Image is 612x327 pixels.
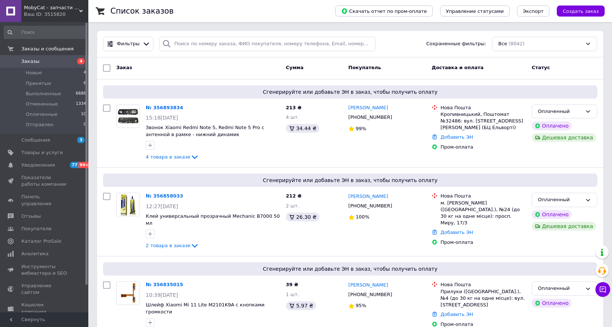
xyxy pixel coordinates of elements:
div: [PHONE_NUMBER] [347,290,394,299]
span: Сгенерируйте или добавьте ЭН в заказ, чтобы получить оплату [106,265,594,273]
a: № 356893834 [146,105,183,110]
span: 8 [84,80,86,87]
button: Управление статусами [440,6,510,17]
span: 99% [356,126,367,131]
span: Фильтры [117,40,140,47]
span: Панель управления [21,193,68,207]
span: 15:18[DATE] [146,115,178,121]
button: Создать заказ [557,6,605,17]
span: Управление сайтом [21,282,68,296]
span: Заказы [21,58,39,65]
span: 10 [81,111,86,118]
a: Шлейф Xiaomi Mi 11 Lite M2101K9A с кнопками громкости [146,302,265,314]
span: Новые [26,70,42,76]
span: 77 [70,162,78,168]
span: Заказ [116,65,132,70]
div: Пром-оплата [441,239,526,246]
span: Сообщения [21,137,50,143]
div: 5.97 ₴ [286,301,316,310]
a: [PERSON_NAME] [349,193,388,200]
span: 95% [356,303,367,308]
span: Кошелек компании [21,302,68,315]
span: Оплаченные [26,111,57,118]
a: № 356835015 [146,282,183,287]
div: Ваш ID: 3515820 [24,11,88,18]
span: Сумма [286,65,304,70]
span: Отзывы [21,213,41,220]
span: Уведомления [21,162,55,168]
a: № 356858033 [146,193,183,199]
span: 4 [84,70,86,76]
a: Добавить ЭН [441,230,473,235]
span: 1 шт. [286,292,299,297]
span: Показатели работы компании [21,174,68,188]
span: Выполненные [26,90,61,97]
span: 0 [84,121,86,128]
span: Сгенерируйте или добавьте ЭН в заказ, чтобы получить оплату [106,177,594,184]
button: Чат с покупателем [595,282,610,297]
span: 2 шт. [286,203,299,209]
div: Нова Пошта [441,104,526,111]
span: 4 шт. [286,114,299,120]
span: Создать заказ [563,8,599,14]
a: Клей универсальный прозрачный Mechanic B7000 50 мл [146,213,280,226]
a: Звонок Xiaomi Redmi Note 5, Redmi Note 5 Pro с антенной в рамке - нижний динамик [146,125,264,137]
a: Добавить ЭН [441,312,473,317]
span: 213 ₴ [286,105,302,110]
span: Отправлен [26,121,53,128]
img: Фото товару [117,282,139,305]
span: Аналитика [21,250,49,257]
div: [PHONE_NUMBER] [347,113,394,122]
span: Каталог ProSale [21,238,61,245]
span: MobyCat - запчасти для мобильных телефонов и планшетов [24,4,79,11]
input: Поиск по номеру заказа, ФИО покупателя, номеру телефона, Email, номеру накладной [159,37,376,51]
div: Оплачено [532,210,572,219]
span: 10:39[DATE] [146,292,178,298]
img: Фото товару [117,193,139,216]
div: Оплаченный [538,285,582,292]
div: [PHONE_NUMBER] [347,201,394,211]
a: Добавить ЭН [441,134,473,140]
span: Сохраненные фильтры: [426,40,486,47]
a: Фото товару [116,281,140,305]
span: Управление статусами [446,8,504,14]
span: Статус [532,65,550,70]
div: Оплачено [532,121,572,130]
span: (8042) [509,41,524,46]
div: Нова Пошта [441,281,526,288]
div: Дешевая доставка [532,133,596,142]
div: Оплаченный [538,196,582,204]
a: Фото товару [116,193,140,216]
span: 12:27[DATE] [146,203,178,209]
span: Инструменты вебмастера и SEO [21,263,68,277]
div: Прилуки ([GEOGRAPHIC_DATA].), №4 (до 30 кг на одне місце): вул. [STREET_ADDRESS] [441,288,526,309]
span: Покупатель [349,65,381,70]
div: Кропивницький, Поштомат №32486: вул. [STREET_ADDRESS][PERSON_NAME] (БЦ Ельворті) [441,111,526,131]
span: Доставка и оплата [432,65,484,70]
a: [PERSON_NAME] [349,282,388,289]
a: Фото товару [116,104,140,128]
span: 4 товара в заказе [146,154,190,160]
span: 4 [77,58,85,64]
span: Покупатели [21,225,52,232]
span: Заказы и сообщения [21,46,74,52]
a: 2 товара в заказе [146,243,199,248]
div: Оплачено [532,299,572,308]
span: Товары и услуги [21,149,63,156]
div: м. [PERSON_NAME] ([GEOGRAPHIC_DATA].), №24 (до 30 кг на одне місце): просп. Миру, 17/3 [441,200,526,227]
div: Оплаченный [538,108,582,115]
span: 39 ₴ [286,282,298,287]
a: [PERSON_NAME] [349,104,388,111]
div: Дешевая доставка [532,222,596,231]
span: Отмененные [26,101,58,107]
button: Скачать отчет по пром-оплате [335,6,433,17]
h1: Список заказов [110,7,174,15]
span: 6686 [76,90,86,97]
span: 1334 [76,101,86,107]
span: Все [498,40,507,47]
span: Экспорт [523,8,544,14]
span: Принятые [26,80,51,87]
span: 2 товара в заказе [146,243,190,248]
